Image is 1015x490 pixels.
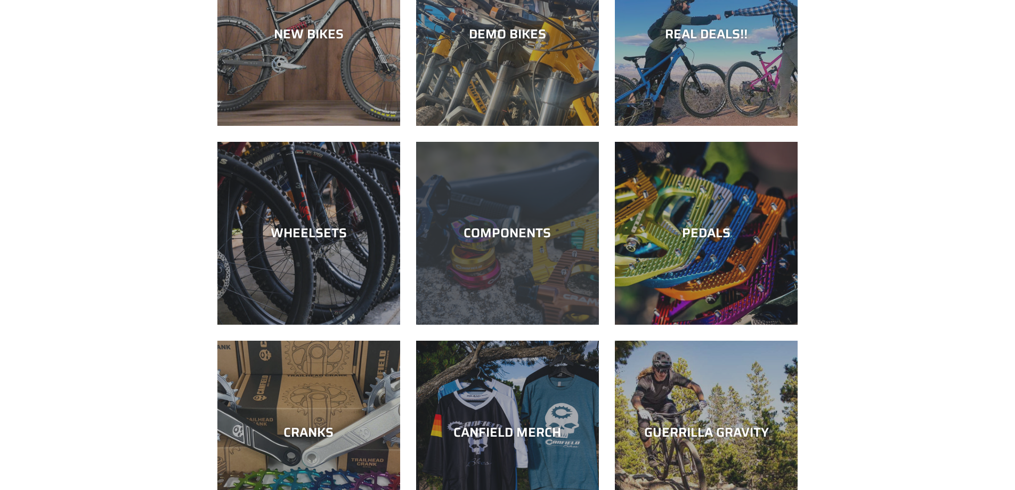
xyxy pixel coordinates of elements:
div: REAL DEALS!! [615,27,798,42]
div: COMPONENTS [416,226,599,241]
div: CANFIELD MERCH [416,424,599,440]
a: PEDALS [615,142,798,325]
div: DEMO BIKES [416,27,599,42]
div: GUERRILLA GRAVITY [615,424,798,440]
div: NEW BIKES [217,27,400,42]
a: WHEELSETS [217,142,400,325]
div: WHEELSETS [217,226,400,241]
div: CRANKS [217,424,400,440]
a: COMPONENTS [416,142,599,325]
div: PEDALS [615,226,798,241]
